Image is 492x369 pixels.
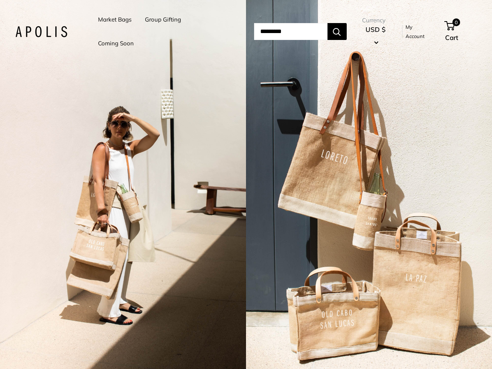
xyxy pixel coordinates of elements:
a: My Account [406,22,432,41]
span: Cart [445,33,458,42]
a: Coming Soon [98,38,134,49]
a: Group Gifting [145,14,181,25]
span: Currency [362,15,389,26]
button: USD $ [362,23,389,48]
span: USD $ [366,25,386,33]
a: 0 Cart [445,19,477,44]
img: Apolis [15,26,67,37]
a: Market Bags [98,14,131,25]
span: 0 [452,18,460,26]
input: Search... [254,23,327,40]
button: Search [327,23,347,40]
